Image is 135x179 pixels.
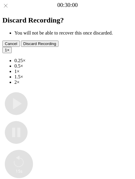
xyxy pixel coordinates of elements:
[5,48,7,52] span: 1
[2,41,20,47] button: Cancel
[14,69,133,74] li: 1×
[14,58,133,63] li: 0.25×
[14,30,133,36] li: You will not be able to recover this once discarded.
[57,2,78,8] a: 00:30:00
[14,63,133,69] li: 0.5×
[2,47,12,53] button: 1×
[14,74,133,80] li: 1.5×
[14,80,133,85] li: 2×
[21,41,59,47] button: Discard Recording
[2,16,133,24] h2: Discard Recording?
